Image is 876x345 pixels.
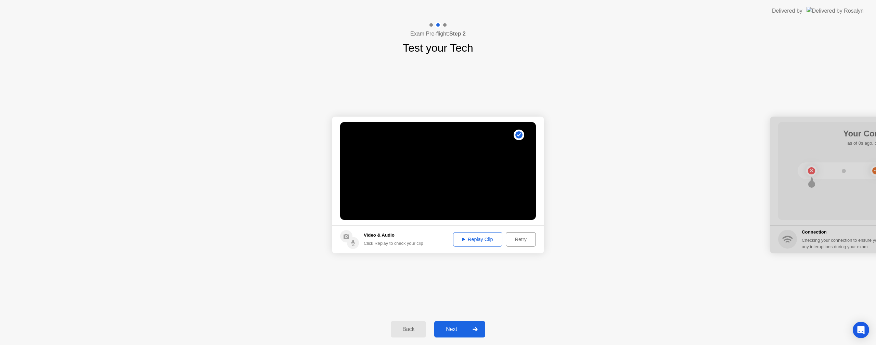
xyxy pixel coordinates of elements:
[403,40,473,56] h1: Test your Tech
[364,240,423,247] div: Click Replay to check your clip
[391,321,426,337] button: Back
[853,322,869,338] div: Open Intercom Messenger
[434,321,485,337] button: Next
[455,237,500,242] div: Replay Clip
[807,7,864,15] img: Delivered by Rosalyn
[410,30,466,38] h4: Exam Pre-flight:
[436,326,467,332] div: Next
[508,237,533,242] div: Retry
[772,7,802,15] div: Delivered by
[449,31,466,37] b: Step 2
[393,326,424,332] div: Back
[453,232,502,247] button: Replay Clip
[364,232,423,239] h5: Video & Audio
[506,232,536,247] button: Retry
